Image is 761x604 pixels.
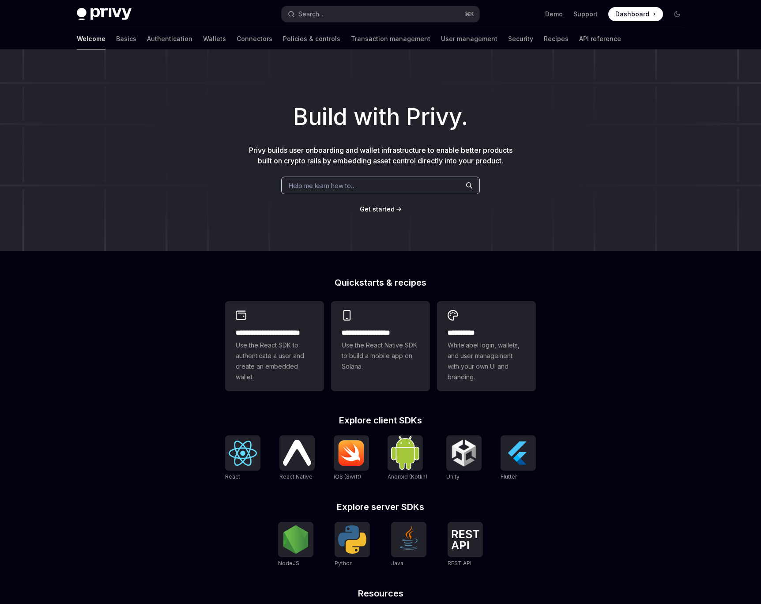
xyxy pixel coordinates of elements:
[441,28,497,49] a: User management
[670,7,684,21] button: Toggle dark mode
[508,28,533,49] a: Security
[395,525,423,554] img: Java
[615,10,649,19] span: Dashboard
[334,435,369,481] a: iOS (Swift)iOS (Swift)
[451,530,479,549] img: REST API
[450,439,478,467] img: Unity
[225,278,536,287] h2: Quickstarts & recipes
[388,473,427,480] span: Android (Kotlin)
[388,435,427,481] a: Android (Kotlin)Android (Kotlin)
[351,28,430,49] a: Transaction management
[237,28,272,49] a: Connectors
[335,560,353,566] span: Python
[446,473,460,480] span: Unity
[608,7,663,21] a: Dashboard
[465,11,474,18] span: ⌘ K
[278,522,313,568] a: NodeJSNodeJS
[579,28,621,49] a: API reference
[282,525,310,554] img: NodeJS
[225,589,536,598] h2: Resources
[437,301,536,391] a: **** *****Whitelabel login, wallets, and user management with your own UI and branding.
[225,502,536,511] h2: Explore server SDKs
[77,8,132,20] img: dark logo
[236,340,313,382] span: Use the React SDK to authenticate a user and create an embedded wallet.
[391,560,403,566] span: Java
[335,522,370,568] a: PythonPython
[278,560,299,566] span: NodeJS
[229,441,257,466] img: React
[298,9,323,19] div: Search...
[77,28,105,49] a: Welcome
[448,522,483,568] a: REST APIREST API
[504,439,532,467] img: Flutter
[203,28,226,49] a: Wallets
[283,440,311,465] img: React Native
[501,473,517,480] span: Flutter
[446,435,482,481] a: UnityUnity
[116,28,136,49] a: Basics
[545,10,563,19] a: Demo
[544,28,569,49] a: Recipes
[331,301,430,391] a: **** **** **** ***Use the React Native SDK to build a mobile app on Solana.
[225,416,536,425] h2: Explore client SDKs
[338,525,366,554] img: Python
[249,146,512,165] span: Privy builds user onboarding and wallet infrastructure to enable better products built on crypto ...
[279,473,313,480] span: React Native
[573,10,598,19] a: Support
[448,340,525,382] span: Whitelabel login, wallets, and user management with your own UI and branding.
[279,435,315,481] a: React NativeReact Native
[334,473,361,480] span: iOS (Swift)
[147,28,192,49] a: Authentication
[360,205,395,214] a: Get started
[360,205,395,213] span: Get started
[337,440,365,466] img: iOS (Swift)
[501,435,536,481] a: FlutterFlutter
[14,100,747,134] h1: Build with Privy.
[283,28,340,49] a: Policies & controls
[289,181,356,190] span: Help me learn how to…
[448,560,471,566] span: REST API
[391,522,426,568] a: JavaJava
[282,6,479,22] button: Open search
[225,435,260,481] a: ReactReact
[225,473,240,480] span: React
[342,340,419,372] span: Use the React Native SDK to build a mobile app on Solana.
[391,436,419,469] img: Android (Kotlin)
